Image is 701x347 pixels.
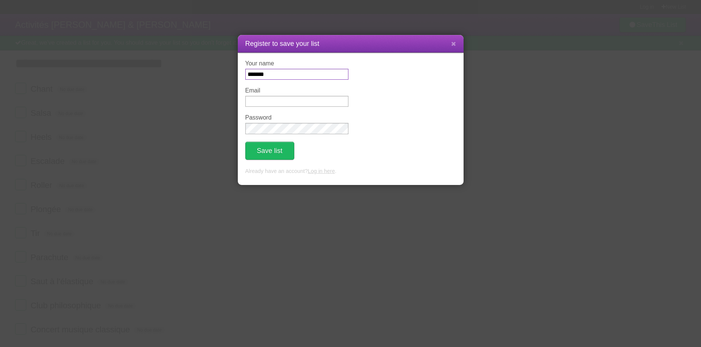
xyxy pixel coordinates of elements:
[245,114,348,121] label: Password
[245,60,348,67] label: Your name
[245,87,348,94] label: Email
[308,168,335,174] a: Log in here
[245,142,294,160] button: Save list
[245,39,456,49] h1: Register to save your list
[245,167,456,176] p: Already have an account? .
